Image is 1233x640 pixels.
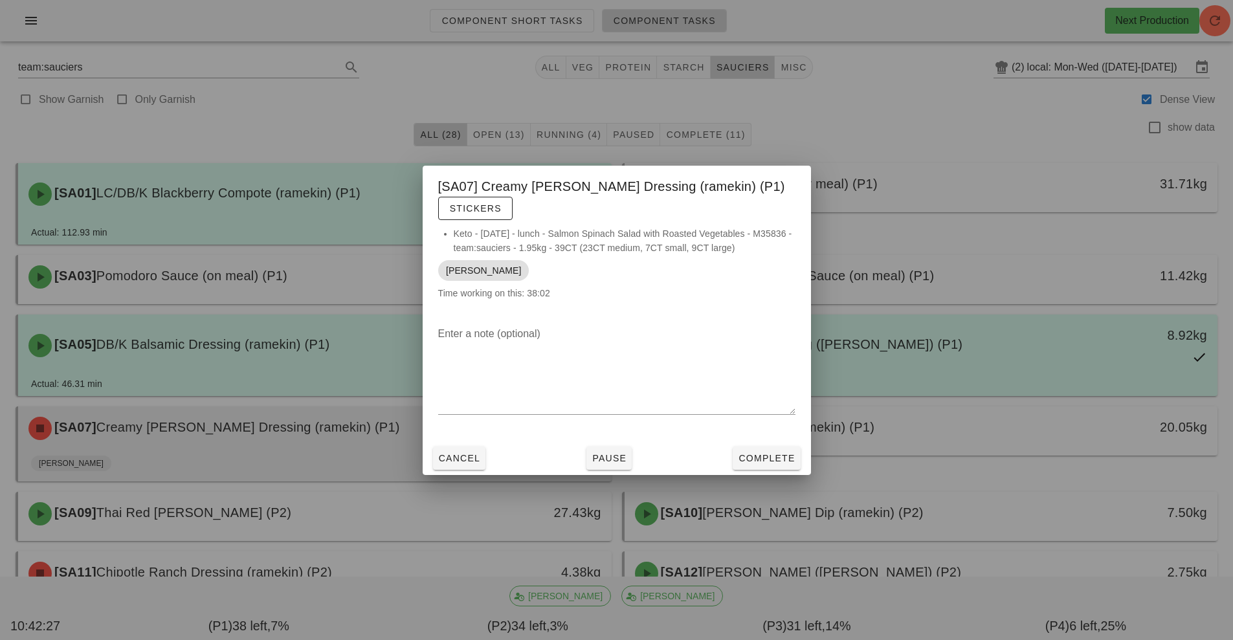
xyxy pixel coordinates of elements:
button: Pause [586,447,632,470]
span: Stickers [449,203,502,214]
div: Time working on this: 38:02 [423,226,811,313]
span: Pause [592,453,627,463]
span: [PERSON_NAME] [446,260,521,281]
li: Keto - [DATE] - lunch - Salmon Spinach Salad with Roasted Vegetables - M35836 - team:sauciers - 1... [454,226,795,255]
button: Complete [733,447,800,470]
div: [SA07] Creamy [PERSON_NAME] Dressing (ramekin) (P1) [423,166,811,226]
span: Complete [738,453,795,463]
button: Cancel [433,447,486,470]
span: Cancel [438,453,481,463]
button: Stickers [438,197,513,220]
